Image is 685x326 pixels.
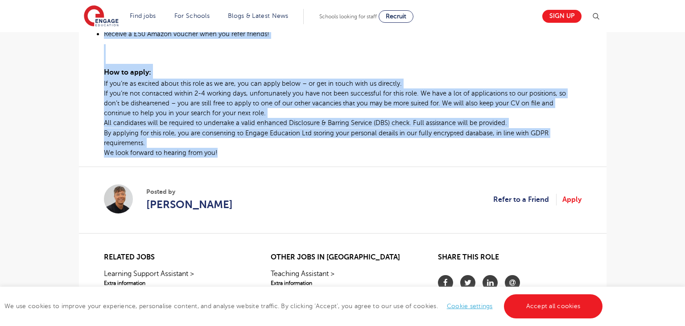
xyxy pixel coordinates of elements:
[386,13,406,20] span: Recruit
[379,10,413,23] a: Recruit
[504,294,603,318] a: Accept all cookies
[562,194,582,205] a: Apply
[104,119,507,126] span: All candidates will be required to undertake a valid enhanced Disclosure & Barring Service (DBS) ...
[228,13,289,19] a: Blogs & Latest News
[104,80,402,87] span: If you’re as excited about this role as we are, you can apply below – or get in touch with us dir...
[493,194,557,205] a: Refer to a Friend
[319,13,377,20] span: Schools looking for staff
[447,303,493,309] a: Cookie settings
[104,30,269,38] span: Receive a £50 Amazon voucher when you refer friends!
[146,187,233,196] span: Posted by
[104,149,218,156] span: We look forward to hearing from you!
[146,196,233,213] a: [PERSON_NAME]
[438,253,581,266] h2: Share this role
[104,268,247,287] a: Learning Support Assistant >Extra information
[174,13,210,19] a: For Schools
[542,10,582,23] a: Sign up
[104,130,549,146] span: By applying for this role, you are consenting to Engage Education Ltd storing your personal detai...
[4,303,605,309] span: We use cookies to improve your experience, personalise content, and analyse website traffic. By c...
[271,279,414,287] span: Extra information
[271,253,414,262] h2: Other jobs in [GEOGRAPHIC_DATA]
[84,5,119,28] img: Engage Education
[130,13,156,19] a: Find jobs
[104,253,247,262] h2: Related jobs
[104,68,151,76] span: How to apply:
[104,279,247,287] span: Extra information
[271,268,414,287] a: Teaching Assistant >Extra information
[104,90,566,117] span: If you’re not contacted within 2-4 working days, unfortunately you have not been successful for t...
